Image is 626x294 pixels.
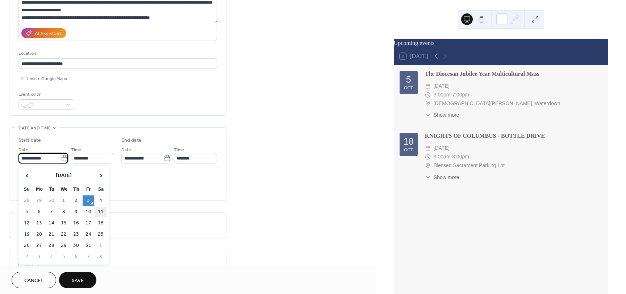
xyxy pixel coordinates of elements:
td: 28 [46,240,57,251]
div: AI Assistant [35,30,61,38]
span: Show more [434,111,459,119]
span: Time [174,146,184,154]
span: 9:00am [434,153,451,161]
span: Date and time [18,124,51,132]
span: Date [18,146,28,154]
span: 3:00pm [434,91,451,99]
div: Oct [404,148,413,152]
button: ​Show more [425,174,459,181]
a: [DEMOGRAPHIC_DATA][PERSON_NAME], Waterdown [434,99,560,108]
td: 21 [46,229,57,240]
td: 11 [95,207,107,217]
td: 1 [95,240,107,251]
th: Sa [95,184,107,195]
td: 31 [83,240,94,251]
td: 8 [58,207,70,217]
th: Mo [33,184,45,195]
td: 25 [95,229,107,240]
td: 7 [46,207,57,217]
div: ​ [425,91,431,99]
td: 29 [33,195,45,206]
div: Oct [404,86,413,90]
td: 26 [21,240,33,251]
div: Location [18,50,216,57]
div: ​ [425,153,431,161]
span: [DATE] [434,144,450,153]
td: 24 [83,229,94,240]
td: 27 [33,240,45,251]
span: Cancel [24,277,43,285]
div: Start date [18,137,41,144]
span: › [95,168,106,183]
div: ​ [425,144,431,153]
div: Upcoming events [394,39,608,47]
td: 1 [58,195,70,206]
td: 30 [46,195,57,206]
td: 8 [95,252,107,262]
td: 2 [21,252,33,262]
div: KNIGHTS OF COLUMBUS - BOTTLE DRIVE [425,132,602,140]
a: Blessed Sacrament Parking Lot [434,161,505,170]
div: 5 [406,75,411,84]
td: 6 [33,207,45,217]
span: 3:00pm [452,153,469,161]
td: 5 [58,252,70,262]
div: End date [121,137,142,144]
td: 17 [83,218,94,228]
td: 29 [58,240,70,251]
div: ​ [425,174,431,181]
span: Date [121,146,131,154]
button: ​Show more [425,111,459,119]
td: 18 [95,218,107,228]
th: Su [21,184,33,195]
td: 9 [70,207,82,217]
span: [DATE] [434,82,450,91]
th: [DATE] [33,168,94,183]
td: 7 [83,252,94,262]
div: Event color [18,91,73,98]
span: Time [71,146,81,154]
th: Fr [83,184,94,195]
td: 4 [95,195,107,206]
div: The Diocesan Jubilee Year Multicultural Mass [425,70,602,78]
td: 30 [70,240,82,251]
td: 14 [46,218,57,228]
td: 15 [58,218,70,228]
span: 7:00pm [452,91,469,99]
div: ​ [425,111,431,119]
span: ‹ [21,168,32,183]
th: We [58,184,70,195]
td: 10 [83,207,94,217]
td: 6 [70,252,82,262]
td: 5 [21,207,33,217]
td: 2 [70,195,82,206]
td: 3 [83,195,94,206]
div: ​ [425,161,431,170]
div: 18 [404,137,414,146]
span: - [451,91,452,99]
button: Save [59,272,96,288]
span: - [451,153,452,161]
td: 20 [33,229,45,240]
div: ​ [425,82,431,91]
th: Th [70,184,82,195]
td: 28 [21,195,33,206]
div: ​ [425,99,431,108]
td: 12 [21,218,33,228]
span: Save [72,277,84,285]
td: 23 [70,229,82,240]
button: AI Assistant [21,28,66,38]
th: Tu [46,184,57,195]
td: 22 [58,229,70,240]
span: Show more [434,174,459,181]
button: Cancel [12,272,56,288]
span: Link to Google Maps [27,75,67,83]
td: 16 [70,218,82,228]
td: 3 [33,252,45,262]
td: 4 [46,252,57,262]
td: 19 [21,229,33,240]
td: 13 [33,218,45,228]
